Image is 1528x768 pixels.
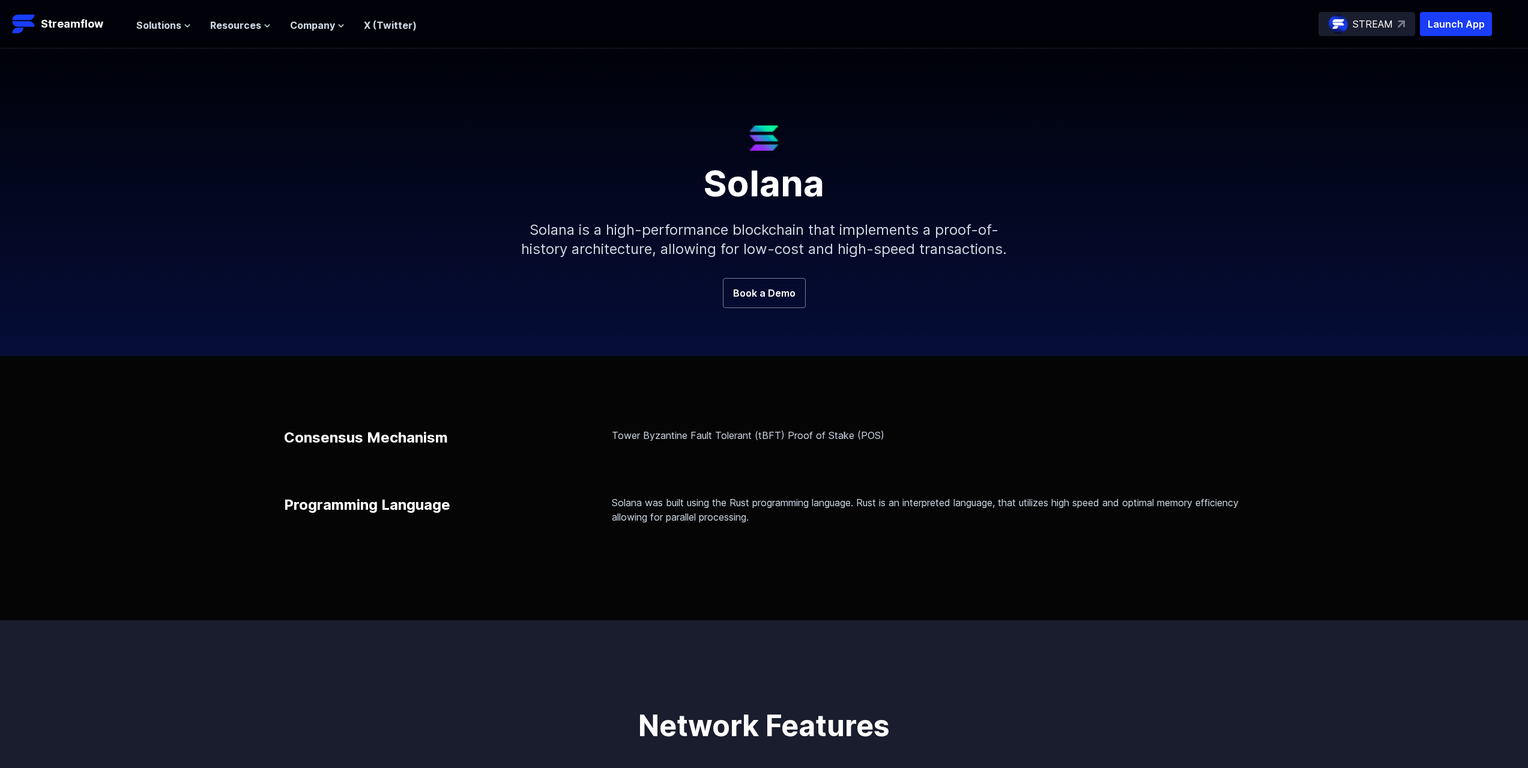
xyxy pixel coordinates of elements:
[612,428,1244,443] p: Tower Byzantine Fault Tolerant (tBFT) Proof of Stake (POS)
[749,125,779,151] img: Solana
[1420,12,1492,36] button: Launch App
[1318,12,1415,36] a: STREAM
[1398,20,1405,28] img: top-right-arrow.svg
[723,278,806,308] a: Book a Demo
[284,428,448,447] p: Consensus Mechanism
[12,12,36,36] img: Streamflow Logo
[495,712,1033,740] p: Network Features
[1329,14,1348,34] img: streamflow-logo-circle.png
[476,151,1052,201] h1: Solana
[506,201,1022,278] p: Solana is a high-performance blockchain that implements a proof-of-history architecture, allowing...
[12,12,124,36] a: Streamflow
[612,495,1244,524] p: Solana was built using the Rust programming language. Rust is an interpreted language, that utili...
[290,18,345,32] button: Company
[1353,17,1393,31] p: STREAM
[136,18,191,32] button: Solutions
[364,19,417,31] a: X (Twitter)
[284,495,450,515] p: Programming Language
[210,18,271,32] button: Resources
[290,18,335,32] span: Company
[136,18,181,32] span: Solutions
[210,18,261,32] span: Resources
[41,16,103,32] p: Streamflow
